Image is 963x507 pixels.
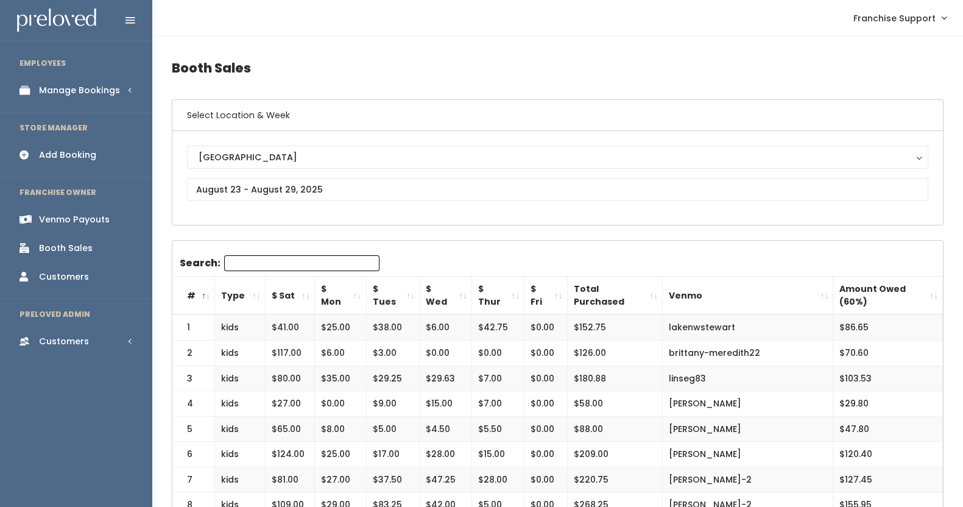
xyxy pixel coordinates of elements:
[662,366,833,391] td: linseg83
[199,151,917,164] div: [GEOGRAPHIC_DATA]
[524,391,568,417] td: $0.00
[39,242,93,255] div: Booth Sales
[567,314,662,340] td: $152.75
[420,442,472,467] td: $28.00
[17,9,96,32] img: preloved logo
[420,467,472,492] td: $47.25
[853,12,936,25] span: Franchise Support
[215,416,266,442] td: kids
[471,366,524,391] td: $7.00
[172,100,943,131] h6: Select Location & Week
[187,178,928,201] input: August 23 - August 29, 2025
[662,416,833,442] td: [PERSON_NAME]
[471,391,524,417] td: $7.00
[420,391,472,417] td: $15.00
[266,442,315,467] td: $124.00
[471,416,524,442] td: $5.50
[471,467,524,492] td: $28.00
[172,314,215,340] td: 1
[266,314,315,340] td: $41.00
[420,366,472,391] td: $29.63
[187,146,928,169] button: [GEOGRAPHIC_DATA]
[833,391,943,417] td: $29.80
[215,442,266,467] td: kids
[366,442,420,467] td: $17.00
[662,340,833,366] td: brittany-meredith22
[833,314,943,340] td: $86.65
[315,391,367,417] td: $0.00
[567,416,662,442] td: $88.00
[662,391,833,417] td: [PERSON_NAME]
[366,340,420,366] td: $3.00
[471,277,524,315] th: $ Thur: activate to sort column ascending
[662,277,833,315] th: Venmo: activate to sort column ascending
[420,314,472,340] td: $6.00
[215,314,266,340] td: kids
[366,416,420,442] td: $5.00
[172,467,215,492] td: 7
[172,391,215,417] td: 4
[420,340,472,366] td: $0.00
[315,277,367,315] th: $ Mon: activate to sort column ascending
[215,467,266,492] td: kids
[39,84,120,97] div: Manage Bookings
[524,442,568,467] td: $0.00
[366,467,420,492] td: $37.50
[266,416,315,442] td: $65.00
[841,5,958,31] a: Franchise Support
[833,277,943,315] th: Amount Owed (60%): activate to sort column ascending
[833,442,943,467] td: $120.40
[366,277,420,315] th: $ Tues: activate to sort column ascending
[662,442,833,467] td: [PERSON_NAME]
[266,467,315,492] td: $81.00
[471,442,524,467] td: $15.00
[524,277,568,315] th: $ Fri: activate to sort column ascending
[567,467,662,492] td: $220.75
[567,391,662,417] td: $58.00
[315,442,367,467] td: $25.00
[662,467,833,492] td: [PERSON_NAME]-2
[266,277,315,315] th: $ Sat: activate to sort column ascending
[833,366,943,391] td: $103.53
[471,340,524,366] td: $0.00
[266,366,315,391] td: $80.00
[315,366,367,391] td: $35.00
[662,314,833,340] td: lakenwstewart
[39,335,89,348] div: Customers
[172,340,215,366] td: 2
[366,366,420,391] td: $29.25
[172,51,944,85] h4: Booth Sales
[567,277,662,315] th: Total Purchased: activate to sort column ascending
[315,467,367,492] td: $27.00
[567,340,662,366] td: $126.00
[215,277,266,315] th: Type: activate to sort column ascending
[39,213,110,226] div: Venmo Payouts
[524,416,568,442] td: $0.00
[524,314,568,340] td: $0.00
[315,340,367,366] td: $6.00
[39,149,96,161] div: Add Booking
[215,340,266,366] td: kids
[420,277,472,315] th: $ Wed: activate to sort column ascending
[833,467,943,492] td: $127.45
[366,391,420,417] td: $9.00
[524,340,568,366] td: $0.00
[39,271,89,283] div: Customers
[180,255,379,271] label: Search:
[224,255,379,271] input: Search:
[366,314,420,340] td: $38.00
[215,391,266,417] td: kids
[833,416,943,442] td: $47.80
[266,391,315,417] td: $27.00
[833,340,943,366] td: $70.60
[215,366,266,391] td: kids
[266,340,315,366] td: $117.00
[172,277,215,315] th: #: activate to sort column descending
[315,314,367,340] td: $25.00
[420,416,472,442] td: $4.50
[172,442,215,467] td: 6
[567,366,662,391] td: $180.88
[524,467,568,492] td: $0.00
[471,314,524,340] td: $42.75
[567,442,662,467] td: $209.00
